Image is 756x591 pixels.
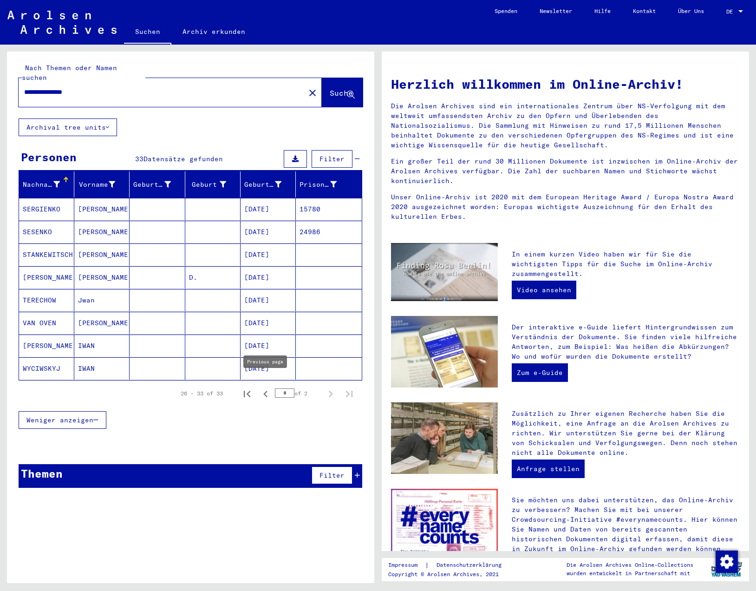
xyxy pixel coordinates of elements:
p: Die Arolsen Archives Online-Collections [567,561,693,569]
mat-cell: [PERSON_NAME] [74,266,130,289]
div: Vorname [78,180,115,190]
p: Die Arolsen Archives sind ein internationales Zentrum über NS-Verfolgung mit dem weltweit umfasse... [391,101,740,150]
span: Filter [319,155,345,163]
div: Nachname [23,177,74,192]
mat-cell: SERGIENKO [19,198,74,220]
span: Datensätze gefunden [143,155,223,163]
mat-cell: [PERSON_NAME] [19,335,74,357]
mat-header-cell: Nachname [19,171,74,197]
mat-cell: [DATE] [241,243,296,266]
mat-cell: VAN OVEN [19,312,74,334]
div: Geburt‏ [189,177,240,192]
div: Vorname [78,177,129,192]
mat-cell: Jwan [74,289,130,311]
mat-cell: TERECHOW [19,289,74,311]
button: Last page [340,384,358,403]
p: Sie möchten uns dabei unterstützen, das Online-Archiv zu verbessern? Machen Sie mit bei unserer C... [512,495,740,554]
button: Weniger anzeigen [19,411,106,429]
div: Geburtsdatum [244,180,281,190]
mat-cell: WYCIWSKYJ [19,357,74,380]
h1: Herzlich willkommen im Online-Archiv! [391,74,740,94]
mat-cell: STANKEWITSCH [19,243,74,266]
p: wurden entwickelt in Partnerschaft mit [567,569,693,578]
a: Zum e-Guide [512,363,568,382]
button: Next page [321,384,340,403]
mat-cell: [DATE] [241,312,296,334]
div: Themen [21,465,63,482]
p: Unser Online-Archiv ist 2020 mit dem European Heritage Award / Europa Nostra Award 2020 ausgezeic... [391,192,740,222]
mat-icon: close [307,87,318,98]
mat-cell: [DATE] [241,289,296,311]
img: inquiries.jpg [391,402,498,474]
mat-header-cell: Vorname [74,171,130,197]
button: Filter [312,150,352,168]
mat-cell: 24986 [296,221,362,243]
button: Suche [322,78,363,107]
mat-header-cell: Geburtsname [130,171,185,197]
div: Zustimmung ändern [715,550,737,572]
span: Weniger anzeigen [26,416,93,424]
span: Suche [330,88,353,98]
button: Filter [312,466,352,484]
div: | [388,560,513,570]
mat-cell: [PERSON_NAME] [19,266,74,289]
span: 33 [135,155,143,163]
img: eguide.jpg [391,316,498,387]
div: Prisoner # [300,180,337,190]
div: Prisoner # [300,177,351,192]
mat-cell: SESENKO [19,221,74,243]
div: of 2 [275,389,321,398]
a: Anfrage stellen [512,460,585,478]
span: DE [726,8,736,15]
mat-header-cell: Prisoner # [296,171,362,197]
a: Suchen [124,20,171,45]
img: yv_logo.png [709,558,744,581]
div: Personen [21,149,77,165]
div: Nachname [23,180,60,190]
mat-cell: IWAN [74,357,130,380]
p: Zusätzlich zu Ihrer eigenen Recherche haben Sie die Möglichkeit, eine Anfrage an die Arolsen Arch... [512,409,740,458]
mat-cell: [PERSON_NAME] [74,198,130,220]
mat-cell: [PERSON_NAME] [74,221,130,243]
div: Geburtsname [133,177,184,192]
span: Filter [319,471,345,479]
mat-cell: [DATE] [241,357,296,380]
div: Geburt‏ [189,180,226,190]
div: Geburtsname [133,180,170,190]
a: Archiv erkunden [171,20,256,43]
img: Zustimmung ändern [716,551,738,573]
mat-cell: [DATE] [241,198,296,220]
mat-header-cell: Geburtsdatum [241,171,296,197]
p: Der interaktive e-Guide liefert Hintergrundwissen zum Verständnis der Dokumente. Sie finden viele... [512,322,740,361]
mat-cell: D. [185,266,241,289]
a: Impressum [388,560,425,570]
button: Previous page [256,384,275,403]
p: Copyright © Arolsen Archives, 2021 [388,570,513,578]
button: First page [238,384,256,403]
a: Video ansehen [512,281,576,299]
img: Arolsen_neg.svg [7,11,117,34]
mat-cell: IWAN [74,335,130,357]
mat-label: Nach Themen oder Namen suchen [22,64,117,82]
div: 26 – 33 of 33 [181,389,223,398]
mat-cell: [PERSON_NAME] [74,312,130,334]
p: In einem kurzen Video haben wir für Sie die wichtigsten Tipps für die Suche im Online-Archiv zusa... [512,250,740,279]
mat-cell: [PERSON_NAME] [74,243,130,266]
button: Archival tree units [19,118,117,136]
button: Clear [303,83,322,102]
div: Geburtsdatum [244,177,295,192]
mat-cell: [DATE] [241,335,296,357]
p: Ein großer Teil der rund 30 Millionen Dokumente ist inzwischen im Online-Archiv der Arolsen Archi... [391,157,740,186]
mat-header-cell: Geburt‏ [185,171,241,197]
a: Datenschutzerklärung [429,560,513,570]
mat-cell: 15780 [296,198,362,220]
img: video.jpg [391,243,498,301]
mat-cell: [DATE] [241,266,296,289]
img: enc.jpg [391,489,498,565]
mat-cell: [DATE] [241,221,296,243]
